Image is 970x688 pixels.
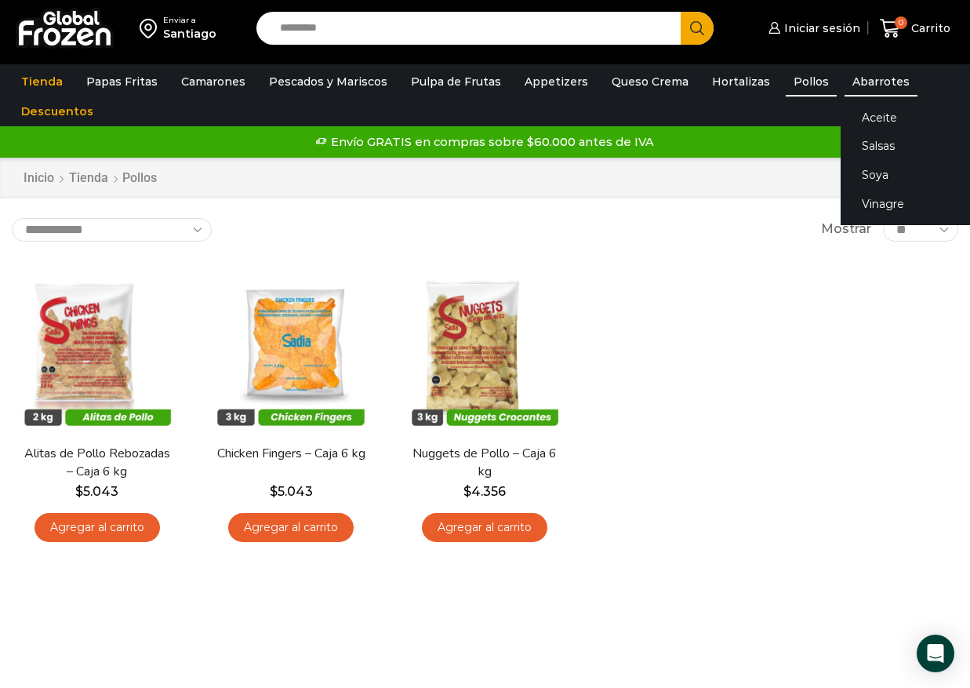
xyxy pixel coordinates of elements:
[704,67,778,96] a: Hortalizas
[35,513,160,542] a: Agregar al carrito: “Alitas de Pollo Rebozadas - Caja 6 kg”
[463,484,471,499] span: $
[821,220,871,238] span: Mostrar
[422,513,547,542] a: Agregar al carrito: “Nuggets de Pollo - Caja 6 kg”
[12,218,212,242] select: Pedido de la tienda
[214,445,368,463] a: Chicken Fingers – Caja 6 kg
[140,15,163,42] img: address-field-icon.svg
[604,67,696,96] a: Queso Crema
[163,15,216,26] div: Enviar a
[895,16,907,29] span: 0
[845,67,917,96] a: Abarrotes
[75,484,118,499] bdi: 5.043
[13,67,71,96] a: Tienda
[75,484,83,499] span: $
[270,484,313,499] bdi: 5.043
[681,12,714,45] button: Search button
[907,20,950,36] span: Carrito
[163,26,216,42] div: Santiago
[228,513,354,542] a: Agregar al carrito: “Chicken Fingers - Caja 6 kg”
[917,635,954,672] div: Open Intercom Messenger
[403,67,509,96] a: Pulpa de Frutas
[78,67,165,96] a: Papas Fritas
[23,169,55,187] a: Inicio
[463,484,506,499] bdi: 4.356
[765,13,860,44] a: Iniciar sesión
[68,169,109,187] a: Tienda
[876,10,954,47] a: 0 Carrito
[261,67,395,96] a: Pescados y Mariscos
[409,445,562,481] a: Nuggets de Pollo – Caja 6 kg
[13,96,101,126] a: Descuentos
[173,67,253,96] a: Camarones
[270,484,278,499] span: $
[23,169,157,187] nav: Breadcrumb
[517,67,596,96] a: Appetizers
[780,20,860,36] span: Iniciar sesión
[786,67,837,96] a: Pollos
[122,170,157,185] h1: Pollos
[20,445,174,481] a: Alitas de Pollo Rebozadas – Caja 6 kg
